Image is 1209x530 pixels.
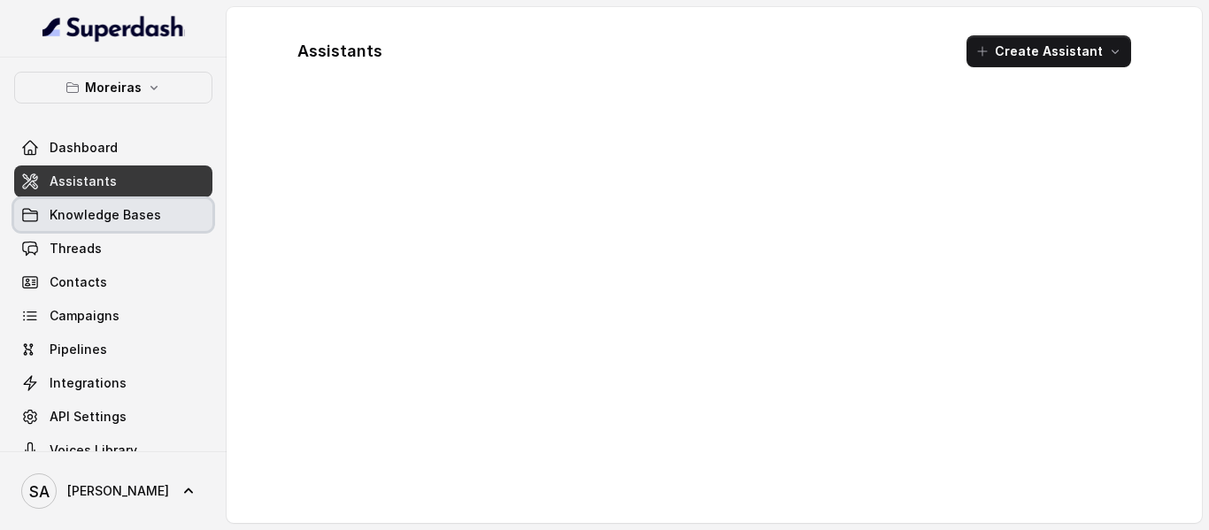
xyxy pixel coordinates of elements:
span: Campaigns [50,307,119,325]
span: Voices Library [50,442,137,459]
a: Dashboard [14,132,212,164]
h1: Assistants [297,37,382,65]
img: light.svg [42,14,185,42]
a: Campaigns [14,300,212,332]
button: Moreiras [14,72,212,104]
span: Assistants [50,173,117,190]
p: Moreiras [85,77,142,98]
span: Integrations [50,374,127,392]
span: Contacts [50,273,107,291]
span: Pipelines [50,341,107,358]
a: API Settings [14,401,212,433]
a: Assistants [14,165,212,197]
span: Dashboard [50,139,118,157]
a: Threads [14,233,212,265]
a: Knowledge Bases [14,199,212,231]
a: [PERSON_NAME] [14,466,212,516]
span: API Settings [50,408,127,426]
span: Knowledge Bases [50,206,161,224]
span: [PERSON_NAME] [67,482,169,500]
a: Pipelines [14,334,212,365]
span: Threads [50,240,102,257]
a: Integrations [14,367,212,399]
a: Voices Library [14,434,212,466]
button: Create Assistant [966,35,1131,67]
a: Contacts [14,266,212,298]
text: SA [29,482,50,501]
